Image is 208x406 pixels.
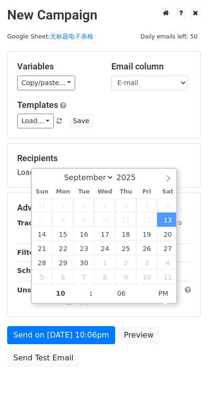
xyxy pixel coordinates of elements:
span: September 4, 2025 [115,198,136,213]
span: October 3, 2025 [136,255,157,270]
span: October 5, 2025 [32,270,53,284]
input: Year [114,173,148,182]
span: September 8, 2025 [52,213,73,227]
span: Wed [94,189,115,195]
span: September 7, 2025 [32,213,53,227]
span: September 15, 2025 [52,227,73,241]
span: Mon [52,189,73,195]
span: September 19, 2025 [136,227,157,241]
span: October 6, 2025 [52,270,73,284]
a: Copy/paste... [17,76,75,90]
div: Loading... [17,153,191,178]
span: Tue [73,189,94,195]
span: September 27, 2025 [157,241,178,255]
iframe: Chat Widget [160,360,208,406]
span: Click to toggle [150,284,177,303]
span: Fri [136,189,157,195]
div: 聊天小组件 [160,360,208,406]
h2: New Campaign [7,7,201,23]
span: September 2, 2025 [73,198,94,213]
span: September 22, 2025 [52,241,73,255]
input: Minute [92,284,150,303]
h5: Recipients [17,153,191,164]
span: September 20, 2025 [157,227,178,241]
span: September 14, 2025 [32,227,53,241]
span: September 28, 2025 [32,255,53,270]
span: October 4, 2025 [157,255,178,270]
h5: Email column [111,61,191,72]
span: September 17, 2025 [94,227,115,241]
span: September 10, 2025 [94,213,115,227]
span: September 29, 2025 [52,255,73,270]
span: September 1, 2025 [52,198,73,213]
span: : [89,284,92,303]
span: October 10, 2025 [136,270,157,284]
a: Preview [118,326,159,344]
span: Daily emails left: 50 [137,31,201,42]
span: September 3, 2025 [94,198,115,213]
button: Save [69,114,93,128]
span: September 16, 2025 [73,227,94,241]
strong: Schedule [17,267,51,274]
span: Sat [157,189,178,195]
a: Send on [DATE] 10:06pm [7,326,115,344]
span: October 2, 2025 [115,255,136,270]
strong: Filters [17,249,41,256]
span: September 24, 2025 [94,241,115,255]
span: September 11, 2025 [115,213,136,227]
strong: Unsubscribe [17,286,64,294]
strong: Tracking [17,219,49,227]
span: September 23, 2025 [73,241,94,255]
span: September 12, 2025 [136,213,157,227]
span: September 6, 2025 [157,198,178,213]
span: September 13, 2025 [157,213,178,227]
span: September 18, 2025 [115,227,136,241]
a: Templates [17,100,58,110]
span: Sun [32,189,53,195]
a: 无标题电子表格 [50,33,93,40]
h5: Variables [17,61,97,72]
a: Copy unsubscribe link [64,297,150,306]
span: September 5, 2025 [136,198,157,213]
a: Load... [17,114,54,128]
span: September 9, 2025 [73,213,94,227]
a: Send Test Email [7,349,79,367]
span: October 1, 2025 [94,255,115,270]
a: Daily emails left: 50 [137,33,201,40]
span: September 26, 2025 [136,241,157,255]
input: Hour [32,284,90,303]
span: Thu [115,189,136,195]
span: October 7, 2025 [73,270,94,284]
small: Google Sheet: [7,33,93,40]
span: September 30, 2025 [73,255,94,270]
span: September 21, 2025 [32,241,53,255]
h5: Advanced [17,203,191,213]
span: October 9, 2025 [115,270,136,284]
span: October 8, 2025 [94,270,115,284]
span: September 25, 2025 [115,241,136,255]
span: October 11, 2025 [157,270,178,284]
span: August 31, 2025 [32,198,53,213]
